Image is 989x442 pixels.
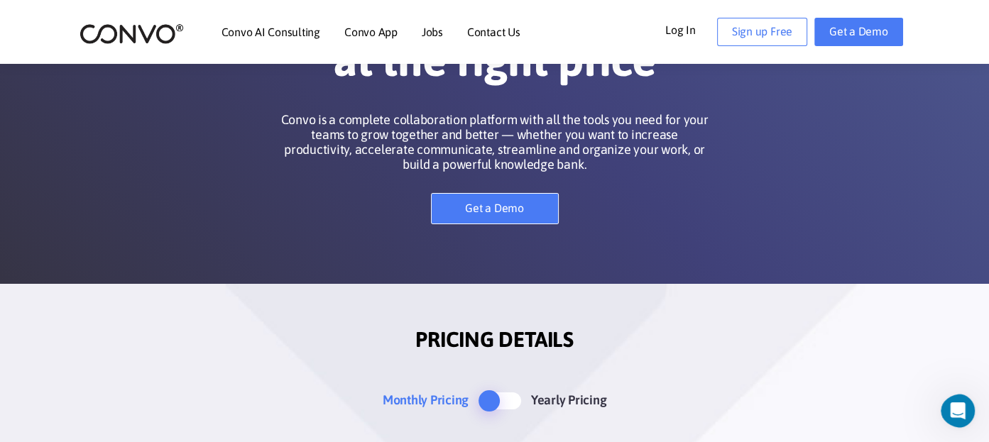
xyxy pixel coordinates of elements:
[941,394,985,428] iframe: Intercom live chat
[814,18,903,46] a: Get a Demo
[344,26,398,38] a: Convo App
[431,193,559,224] a: Get a Demo
[422,26,443,38] a: Jobs
[665,18,717,40] a: Log In
[80,23,184,45] img: logo_2.png
[467,26,520,38] a: Contact Us
[222,26,320,38] a: Convo AI Consulting
[531,392,607,407] span: Yearly Pricing
[717,18,807,46] a: Sign up Free
[383,392,469,407] span: Monthly Pricing
[278,112,711,172] p: Convo is a complete collaboration platform with all the tools you need for your teams to grow tog...
[101,326,889,363] h2: PRICING DETAILS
